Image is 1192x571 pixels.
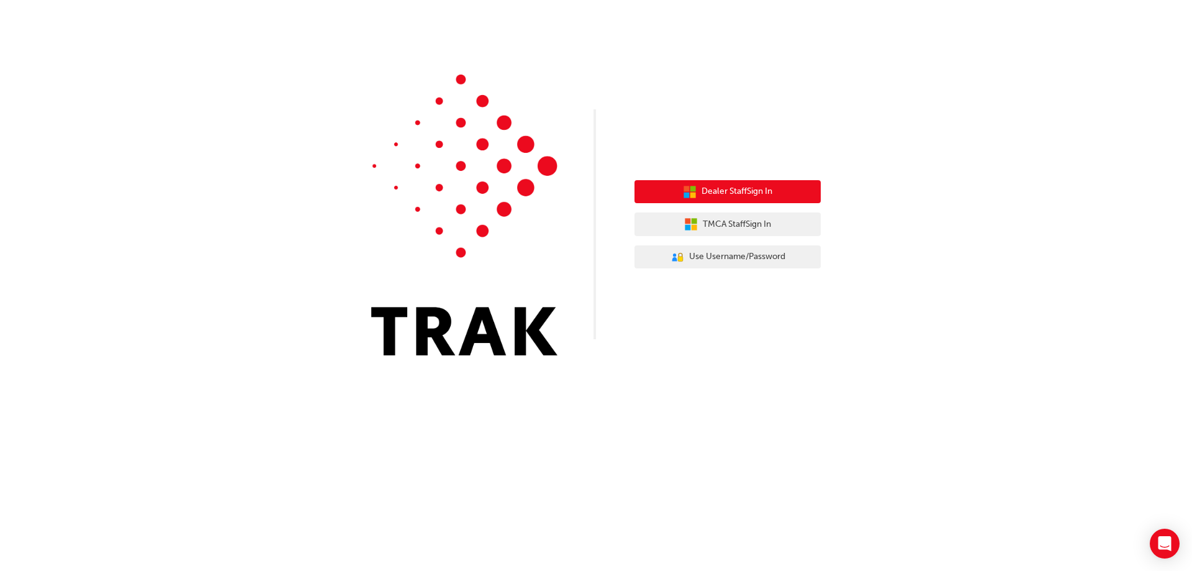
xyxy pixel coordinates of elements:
[634,245,821,269] button: Use Username/Password
[689,250,785,264] span: Use Username/Password
[1150,529,1180,559] div: Open Intercom Messenger
[634,180,821,204] button: Dealer StaffSign In
[634,212,821,236] button: TMCA StaffSign In
[703,217,771,232] span: TMCA Staff Sign In
[702,185,772,199] span: Dealer Staff Sign In
[371,75,558,355] img: Trak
